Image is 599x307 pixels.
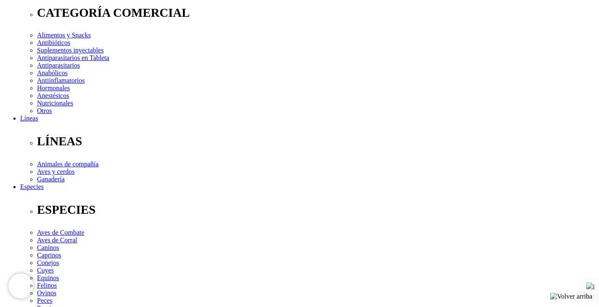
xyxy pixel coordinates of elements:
a: Antiparasitarios [37,62,80,69]
a: Animales de compañía [37,160,99,168]
a: Otros [37,107,52,114]
a: Antiinflamatorios [37,77,85,84]
a: Equinos [37,274,59,281]
a: Especies [20,183,44,190]
img: Volver arriba [550,293,592,300]
a: Antibióticos [37,39,70,46]
a: Antiparasitarios en Tableta [37,54,109,61]
iframe: Brevo live chat [8,273,34,299]
a: Nutricionales [37,100,73,107]
a: Ganadería [37,176,65,183]
a: Cuyes [37,267,54,274]
p: ESPECIES [37,203,596,217]
a: Caninos [37,244,59,251]
a: Aves y cerdos [37,168,74,175]
a: Suplementos inyectables [37,47,104,54]
a: Aves de Combate [37,229,84,236]
a: Peces [37,297,52,304]
p: LÍNEAS [37,134,596,148]
p: CATEGORÍA COMERCIAL [37,6,596,20]
a: Felinos [37,282,57,289]
a: Caprinos [37,252,61,259]
a: Conejos [37,259,59,266]
a: Anestésicos [37,92,69,99]
a: Hormonales [37,84,70,92]
a: Líneas [20,115,38,122]
a: Aves de Corral [37,236,77,244]
a: Anabólicos [37,69,68,76]
a: Ovinos [37,289,56,297]
a: Alimentos y Snacks [37,31,91,39]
